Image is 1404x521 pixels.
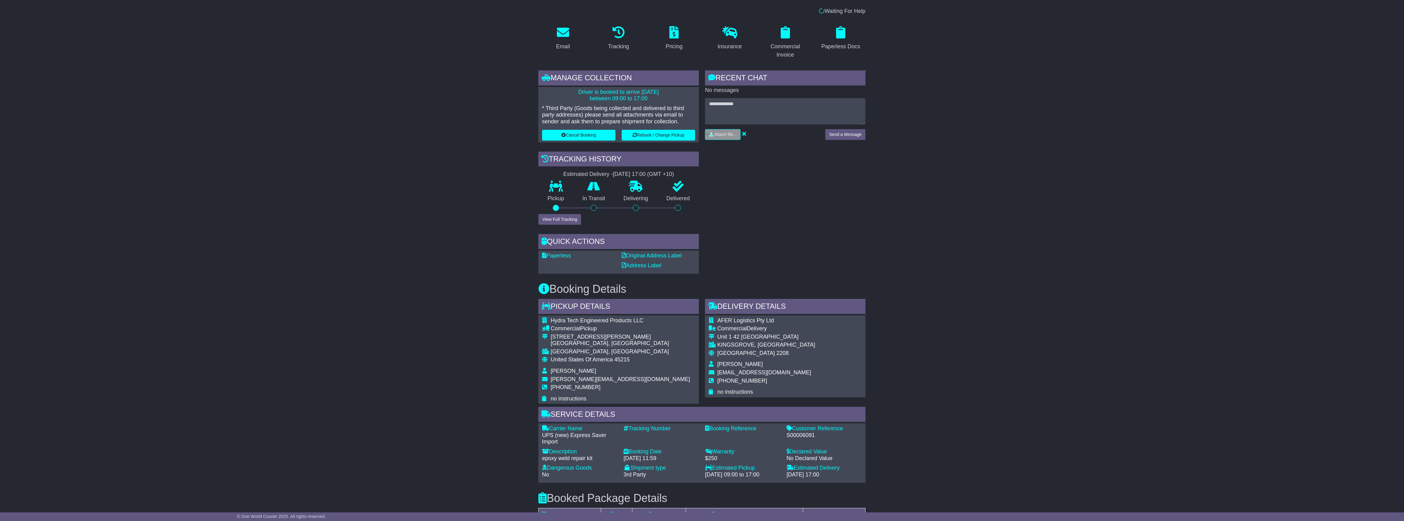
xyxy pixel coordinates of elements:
div: Unit 1 42 [GEOGRAPHIC_DATA] [717,334,815,340]
div: Estimated Pickup [705,465,780,471]
div: epoxy weld repair kit [542,455,617,462]
p: Delivered [657,195,699,202]
span: 2208 [776,350,789,356]
div: Description [542,448,617,455]
div: [GEOGRAPHIC_DATA], [GEOGRAPHIC_DATA] [551,340,690,347]
a: Commercial Invoice [761,24,810,61]
div: Manage collection [538,70,699,87]
div: Warranty [705,448,780,455]
p: Driver is booked to arrive [DATE] between 09:00 to 17:00 [542,89,695,102]
a: Tracking [604,24,633,53]
div: Booking Date [624,448,699,455]
div: KINGSGROVE, [GEOGRAPHIC_DATA] [717,342,815,348]
div: Estimated Delivery - [538,171,699,178]
button: Rebook / Change Pickup [622,130,695,141]
div: Tracking [608,42,629,51]
div: Paperless Docs [822,42,860,51]
div: Customer Reference [787,425,862,432]
button: Cancel Booking [542,130,616,141]
button: View Full Tracking [538,214,581,225]
a: Address Label [622,262,661,268]
div: [STREET_ADDRESS][PERSON_NAME] [551,334,690,340]
a: Original Address Label [622,253,682,259]
div: [DATE] 09:00 to 17:00 [705,471,780,478]
h3: Booked Package Details [538,492,866,504]
div: Dangerous Goods [542,465,617,471]
div: Estimated Delivery [787,465,862,471]
span: Commercial [717,325,747,332]
span: Hydra Tech Engineered Products LLC [551,317,644,324]
span: [PERSON_NAME] [551,368,596,374]
div: No Declared Value [787,455,862,462]
span: AFER Logistics Pty Ltd [717,317,774,324]
h3: Booking Details [538,283,866,295]
div: Waiting For Help [535,8,869,15]
span: No [542,471,549,478]
div: Tracking Number [624,425,699,432]
div: Pickup [551,325,690,332]
a: Paperless [542,253,571,259]
div: Pricing [666,42,683,51]
span: [PHONE_NUMBER] [551,384,601,390]
span: [EMAIL_ADDRESS][DOMAIN_NAME] [717,369,811,376]
p: Pickup [538,195,573,202]
div: [GEOGRAPHIC_DATA], [GEOGRAPHIC_DATA] [551,348,690,355]
div: Tracking history [538,152,699,168]
span: Commercial [551,325,580,332]
div: Shipment type [624,465,699,471]
a: Paperless Docs [818,24,864,53]
span: 3rd Party [624,471,646,478]
div: S00006091 [787,432,862,439]
div: Delivery Details [705,299,866,316]
div: RECENT CHAT [705,70,866,87]
div: Service Details [538,407,866,424]
div: Commercial Invoice [765,42,806,59]
span: [PHONE_NUMBER] [717,378,767,384]
span: no instructions [717,389,753,395]
span: [PERSON_NAME][EMAIL_ADDRESS][DOMAIN_NAME] [551,376,690,382]
div: Quick Actions [538,234,699,251]
span: [GEOGRAPHIC_DATA] [717,350,775,356]
p: No messages [705,87,866,94]
span: © One World Courier 2025. All rights reserved. [237,514,326,519]
span: United States Of America [551,356,613,363]
div: [DATE] 17:00 (GMT +10) [613,171,674,178]
div: Delivery [717,325,815,332]
div: [DATE] 11:59 [624,455,699,462]
a: Pricing [662,24,687,53]
div: Carrier Name [542,425,617,432]
p: Delivering [614,195,657,202]
div: [DATE] 17:00 [787,471,862,478]
span: no instructions [551,396,586,402]
a: Email [552,24,574,53]
div: Insurance [718,42,742,51]
div: $250 [705,455,780,462]
span: 45215 [614,356,630,363]
div: Declared Value [787,448,862,455]
p: In Transit [573,195,615,202]
div: Pickup Details [538,299,699,316]
div: UPS (new) Express Saver Import [542,432,617,445]
button: Send a Message [825,129,866,140]
span: [PERSON_NAME] [717,361,763,367]
div: Booking Reference [705,425,780,432]
p: * Third Party (Goods being collected and delivered to third party addresses) please send all atta... [542,105,695,125]
a: Insurance [714,24,746,53]
div: Email [556,42,570,51]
